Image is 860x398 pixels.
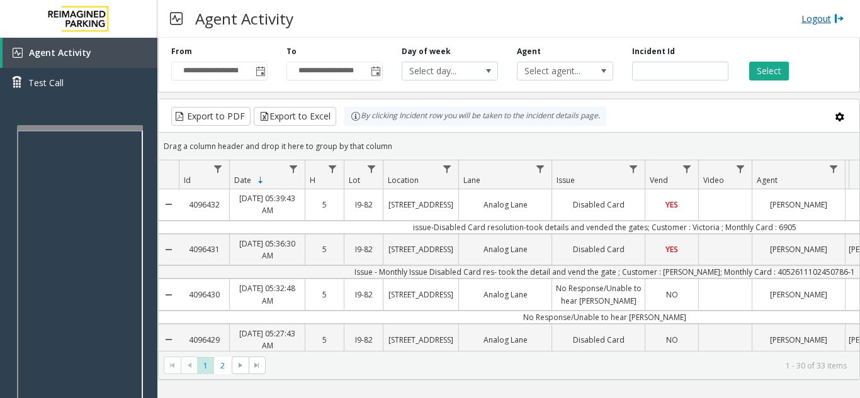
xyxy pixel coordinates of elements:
a: [PERSON_NAME] [752,331,845,349]
span: Id [184,175,191,185]
span: Lot [349,175,360,185]
label: Incident Id [632,46,675,57]
a: [DATE] 05:27:43 AM [230,324,305,355]
a: Collapse Details [159,229,179,270]
span: Select agent... [518,62,594,80]
div: By clicking Incident row you will be taken to the incident details page. [344,107,606,126]
a: [STREET_ADDRESS] [383,285,458,304]
span: Go to the last page [249,357,266,374]
span: Page 2 [214,357,231,374]
a: Video Filter Menu [732,160,749,177]
span: Toggle popup [368,62,382,80]
a: [STREET_ADDRESS] [383,196,458,214]
a: YES [645,240,698,258]
img: 'icon' [13,48,23,58]
a: Agent Filter Menu [825,160,842,177]
a: Analog Lane [459,196,552,214]
span: Lane [463,175,480,185]
span: H [310,175,315,185]
a: [PERSON_NAME] [752,240,845,258]
label: To [286,46,297,57]
a: H Filter Menu [324,160,341,177]
span: Select day... [402,62,478,80]
a: [DATE] 05:32:48 AM [230,279,305,309]
a: Disabled Card [552,196,645,214]
label: Agent [517,46,541,57]
a: 5 [305,240,344,258]
img: logout [834,12,844,25]
span: Date [234,175,251,185]
a: I9-82 [344,285,383,304]
span: Go to the last page [252,360,262,370]
button: Export to Excel [254,107,336,126]
a: Disabled Card [552,240,645,258]
a: NO [645,285,698,304]
a: Id Filter Menu [210,160,227,177]
a: Issue Filter Menu [625,160,642,177]
a: [DATE] 05:39:43 AM [230,189,305,219]
span: Sortable [256,175,266,185]
span: Page 1 [197,357,214,374]
a: 4096432 [179,196,229,214]
div: Data table [159,160,859,351]
span: Toggle popup [253,62,267,80]
span: Location [388,175,419,185]
span: YES [665,244,678,255]
a: Logout [801,12,844,25]
a: YES [645,196,698,214]
a: Analog Lane [459,331,552,349]
span: Vend [650,175,668,185]
div: Drag a column header and drop it here to group by that column [159,135,859,157]
span: Go to the next page [232,357,249,374]
a: Date Filter Menu [285,160,302,177]
span: Agent Activity [29,47,91,58]
span: Test Call [28,76,64,89]
a: Vend Filter Menu [679,160,696,177]
a: [STREET_ADDRESS] [383,331,458,349]
a: 4096431 [179,240,229,258]
a: [DATE] 05:36:30 AM [230,235,305,265]
a: Location Filter Menu [439,160,456,177]
a: Agent Activity [3,38,157,68]
a: Collapse Details [159,319,179,360]
span: Issue [557,175,575,185]
kendo-pager-info: 1 - 30 of 33 items [273,360,847,371]
label: From [171,46,192,57]
span: NO [666,334,678,345]
a: Lane Filter Menu [532,160,549,177]
a: Analog Lane [459,285,552,304]
h3: Agent Activity [189,3,300,34]
a: 5 [305,285,344,304]
a: [PERSON_NAME] [752,285,845,304]
span: Video [703,175,724,185]
label: Day of week [402,46,451,57]
span: Agent [757,175,778,185]
a: 5 [305,331,344,349]
a: Disabled Card [552,331,645,349]
a: NO [645,331,698,349]
img: infoIcon.svg [351,111,361,121]
a: I9-82 [344,331,383,349]
a: No Response/Unable to hear [PERSON_NAME] [552,279,645,309]
a: 4096430 [179,285,229,304]
button: Select [749,62,789,80]
span: YES [665,199,678,210]
a: I9-82 [344,240,383,258]
a: Lot Filter Menu [363,160,380,177]
a: I9-82 [344,196,383,214]
button: Export to PDF [171,107,251,126]
span: NO [666,289,678,300]
img: pageIcon [170,3,183,34]
a: Collapse Details [159,184,179,224]
a: [PERSON_NAME] [752,196,845,214]
a: 5 [305,196,344,214]
span: Go to the next page [235,360,246,370]
a: Analog Lane [459,240,552,258]
a: Collapse Details [159,274,179,314]
a: [STREET_ADDRESS] [383,240,458,258]
a: 4096429 [179,331,229,349]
